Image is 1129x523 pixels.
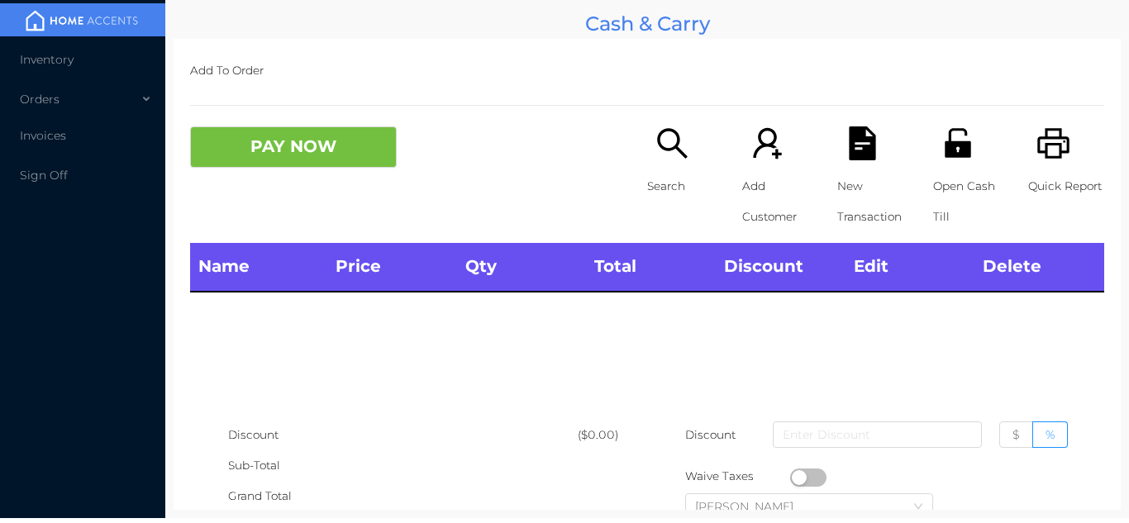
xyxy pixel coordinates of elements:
i: icon: down [913,502,923,513]
p: Open Cash Till [933,171,1009,232]
p: Discount [685,420,720,450]
p: Search [647,171,723,202]
div: ($0.00) [578,420,647,450]
th: Discount [716,243,846,291]
th: Name [190,243,327,291]
span: Inventory [20,52,74,67]
th: Qty [457,243,587,291]
th: Edit [846,243,975,291]
img: mainBanner [20,8,144,33]
input: Enter Discount [773,421,982,448]
p: Quick Report [1028,171,1104,202]
th: Total [586,243,716,291]
i: icon: file-text [846,126,879,160]
i: icon: user-add [750,126,784,160]
p: Add To Order [190,55,1104,86]
div: Cash & Carry [174,8,1121,39]
p: Add Customer [742,171,818,232]
i: icon: unlock [941,126,975,160]
button: PAY NOW [190,126,397,168]
th: Delete [974,243,1104,291]
div: Grand Total [228,481,577,511]
div: Daljeet [695,494,810,519]
div: Discount [228,420,577,450]
i: icon: search [655,126,689,160]
div: Waive Taxes [685,461,790,492]
span: % [1046,427,1055,442]
span: Sign Off [20,168,68,183]
div: Sub-Total [228,450,577,481]
i: icon: printer [1036,126,1070,160]
p: New Transaction [837,171,913,232]
span: Invoices [20,128,66,143]
span: $ [1012,427,1020,442]
th: Price [327,243,457,291]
